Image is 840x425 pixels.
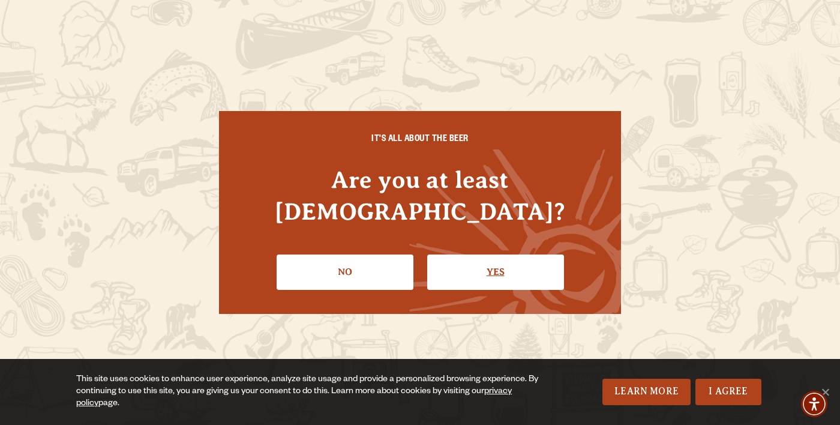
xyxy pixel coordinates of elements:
h4: Are you at least [DEMOGRAPHIC_DATA]? [243,164,597,228]
div: Accessibility Menu [801,391,827,417]
a: I Agree [695,379,761,405]
h6: IT'S ALL ABOUT THE BEER [243,135,597,146]
div: This site uses cookies to enhance user experience, analyze site usage and provide a personalized ... [76,374,544,410]
a: No [277,255,413,289]
a: Confirm I'm 21 or older [427,255,564,289]
a: Learn More [602,379,691,405]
